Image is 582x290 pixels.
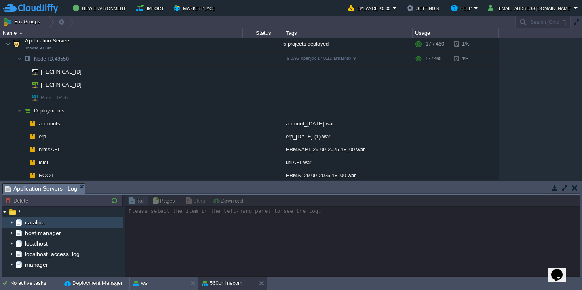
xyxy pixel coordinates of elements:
[27,130,38,143] img: AMDAwAAAACH5BAEAAAAALAAAAAABAAEAAAICRAEAOw==
[488,3,574,13] button: [EMAIL_ADDRESS][DOMAIN_NAME]
[38,133,47,140] a: erp
[22,130,27,143] img: AMDAwAAAACH5BAEAAAAALAAAAAABAAEAAAICRAEAOw==
[548,258,574,282] iframe: chat widget
[22,91,27,104] img: AMDAwAAAACH5BAEAAAAALAAAAAABAAEAAAICRAEAOw==
[283,36,413,52] div: 5 projects deployed
[27,143,38,156] img: AMDAwAAAACH5BAEAAAAALAAAAAABAAEAAAICRAEAOw==
[38,159,49,166] a: icici
[23,261,49,268] a: manager
[40,82,83,88] a: [TECHNICAL_ID]
[38,120,61,127] a: accounts
[24,38,72,44] a: Application ServersTomcat 9.0.96
[23,250,81,258] a: localhost_access_log
[23,240,49,247] a: localhost
[22,104,33,117] img: AMDAwAAAACH5BAEAAAAALAAAAAABAAEAAAICRAEAOw==
[426,36,444,52] div: 17 / 460
[64,279,122,287] button: Deployment Manager
[17,104,22,117] img: AMDAwAAAACH5BAEAAAAALAAAAAABAAEAAAICRAEAOw==
[283,169,413,182] div: HRMS_29-09-2025-18_00.war
[1,28,242,38] div: Name
[133,279,148,287] button: ws
[24,37,72,44] span: Application Servers
[27,169,38,182] img: AMDAwAAAACH5BAEAAAAALAAAAAABAAEAAAICRAEAOw==
[426,53,441,65] div: 17 / 460
[33,55,70,62] span: 48550
[40,66,83,78] span: [TECHNICAL_ID]
[27,117,38,130] img: AMDAwAAAACH5BAEAAAAALAAAAAABAAEAAAICRAEAOw==
[407,3,441,13] button: Settings
[348,3,393,13] button: Balance ₹0.00
[22,78,27,91] img: AMDAwAAAACH5BAEAAAAALAAAAAABAAEAAAICRAEAOw==
[22,143,27,156] img: AMDAwAAAACH5BAEAAAAALAAAAAABAAEAAAICRAEAOw==
[22,117,27,130] img: AMDAwAAAACH5BAEAAAAALAAAAAABAAEAAAICRAEAOw==
[284,28,412,38] div: Tags
[202,279,242,287] button: 560onlinecom
[40,95,69,101] a: Public IPv6
[6,36,11,52] img: AMDAwAAAACH5BAEAAAAALAAAAAABAAEAAAICRAEAOw==
[454,53,480,65] div: 1%
[17,208,21,216] a: /
[413,28,498,38] div: Usage
[23,229,62,237] a: host-manager
[22,66,27,78] img: AMDAwAAAACH5BAEAAAAALAAAAAABAAEAAAICRAEAOw==
[27,78,38,91] img: AMDAwAAAACH5BAEAAAAALAAAAAABAAEAAAICRAEAOw==
[10,277,61,290] div: No active tasks
[5,184,77,194] span: Application Servers : Log
[283,117,413,130] div: account_[DATE].war
[38,146,61,153] a: hrmsAPI
[283,143,413,156] div: HRMSAPI_29-09-2025-18_00.war
[27,91,38,104] img: AMDAwAAAACH5BAEAAAAALAAAAAABAAEAAAICRAEAOw==
[19,32,23,34] img: AMDAwAAAACH5BAEAAAAALAAAAAABAAEAAAICRAEAOw==
[136,3,167,13] button: Import
[40,78,83,91] span: [TECHNICAL_ID]
[38,172,55,179] a: ROOT
[451,3,474,13] button: Help
[17,53,22,65] img: AMDAwAAAACH5BAEAAAAALAAAAAABAAEAAAICRAEAOw==
[287,56,356,61] span: 9.0.96-openjdk-17.0.12-almalinux-9
[22,53,33,65] img: AMDAwAAAACH5BAEAAAAALAAAAAABAAEAAAICRAEAOw==
[454,36,480,52] div: 1%
[40,69,83,75] a: [TECHNICAL_ID]
[73,3,129,13] button: New Environment
[283,156,413,169] div: utilAPI.war
[27,66,38,78] img: AMDAwAAAACH5BAEAAAAALAAAAAABAAEAAAICRAEAOw==
[3,3,58,13] img: CloudJiffy
[23,219,46,226] a: catalina
[22,169,27,182] img: AMDAwAAAACH5BAEAAAAALAAAAAABAAEAAAICRAEAOw==
[33,107,66,114] a: Deployments
[3,16,43,28] button: Env Groups
[5,197,31,204] button: Delete
[34,56,55,62] span: Node ID:
[25,46,52,51] span: Tomcat 9.0.96
[243,28,283,38] div: Status
[22,156,27,169] img: AMDAwAAAACH5BAEAAAAALAAAAAABAAEAAAICRAEAOw==
[11,36,22,52] img: AMDAwAAAACH5BAEAAAAALAAAAAABAAEAAAICRAEAOw==
[174,3,218,13] button: Marketplace
[40,91,69,104] span: Public IPv6
[27,156,38,169] img: AMDAwAAAACH5BAEAAAAALAAAAAABAAEAAAICRAEAOw==
[33,55,70,62] a: Node ID:48550
[283,130,413,143] div: erp_[DATE] (1).war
